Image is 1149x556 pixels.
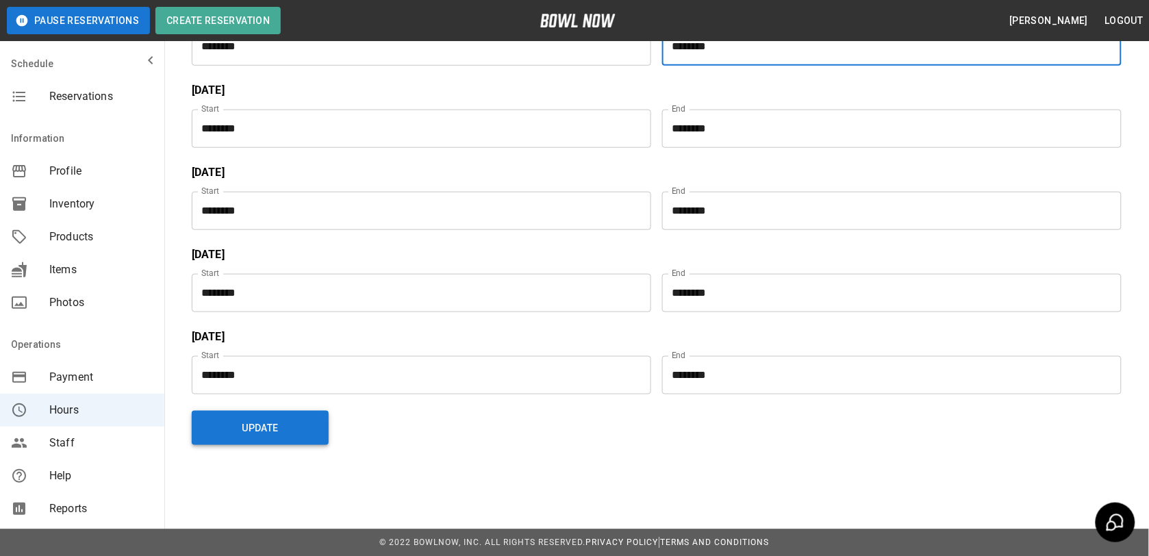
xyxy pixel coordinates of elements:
[585,538,658,548] a: Privacy Policy
[672,268,686,279] label: End
[49,501,153,517] span: Reports
[201,350,219,362] label: Start
[49,163,153,179] span: Profile
[49,262,153,278] span: Items
[49,294,153,311] span: Photos
[49,88,153,105] span: Reservations
[540,14,616,27] img: logo
[192,110,642,148] input: Choose time, selected time is 12:00 PM
[201,186,219,197] label: Start
[662,356,1112,394] input: Choose time, selected time is 8:00 PM
[661,538,770,548] a: Terms and Conditions
[379,538,585,548] span: © 2022 BowlNow, Inc. All Rights Reserved.
[662,110,1112,148] input: Choose time, selected time is 11:00 PM
[192,329,1122,345] p: [DATE]
[1004,8,1094,34] button: [PERSON_NAME]
[7,7,150,34] button: Pause Reservations
[192,27,642,66] input: Choose time, selected time is 12:00 AM
[192,164,1122,181] p: [DATE]
[662,27,1112,66] input: Choose time, selected time is 11:00 PM
[192,411,329,445] button: Update
[49,402,153,418] span: Hours
[672,350,686,362] label: End
[662,274,1112,312] input: Choose time, selected time is 12:00 AM
[662,192,1112,230] input: Choose time, selected time is 10:00 PM
[1100,8,1149,34] button: Logout
[201,268,219,279] label: Start
[192,274,642,312] input: Choose time, selected time is 9:00 AM
[49,435,153,451] span: Staff
[49,196,153,212] span: Inventory
[49,229,153,245] span: Products
[49,468,153,484] span: Help
[192,192,642,230] input: Choose time, selected time is 12:00 PM
[192,247,1122,263] p: [DATE]
[192,356,642,394] input: Choose time, selected time is 12:00 PM
[672,103,686,115] label: End
[192,82,1122,99] p: [DATE]
[49,369,153,386] span: Payment
[672,186,686,197] label: End
[155,7,281,34] button: Create Reservation
[201,103,219,115] label: Start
